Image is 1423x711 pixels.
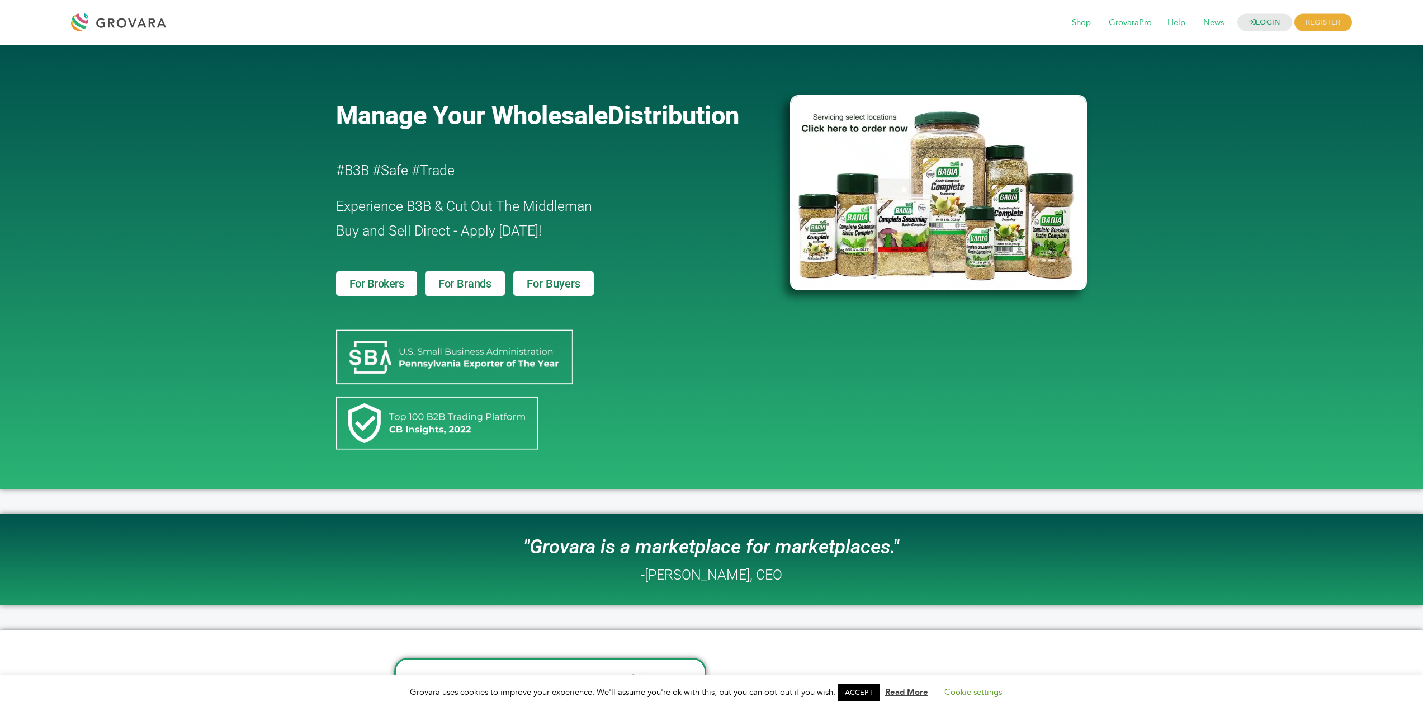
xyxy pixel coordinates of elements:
span: For Brands [438,278,491,289]
span: Manage Your Wholesale [336,101,608,130]
a: Cookie settings [944,686,1002,698]
a: Read More [885,686,928,698]
a: GrovaraPro [1101,17,1160,29]
span: Distribution [608,101,739,130]
span: Experience B3B & Cut Out The Middleman [336,198,592,214]
a: For Brokers [336,271,418,296]
a: For Buyers [513,271,594,296]
a: Help [1160,17,1193,29]
span: For Buyers [527,278,580,289]
a: News [1195,17,1232,29]
span: Shop [1064,12,1099,34]
a: LOGIN [1237,14,1292,31]
span: For Brokers [349,278,404,289]
span: Grovara uses cookies to improve your experience. We'll assume you're ok with this, but you can op... [410,686,1013,698]
span: Help [1160,12,1193,34]
a: Manage Your WholesaleDistribution [336,101,772,130]
span: GrovaraPro [1101,12,1160,34]
i: "Grovara is a marketplace for marketplaces." [523,535,899,558]
a: For Brands [425,271,505,296]
a: ACCEPT [838,684,880,701]
span: News [1195,12,1232,34]
a: Shop [1064,17,1099,29]
h2: -[PERSON_NAME], CEO [641,568,782,582]
span: REGISTER [1294,14,1352,31]
h2: #B3B #Safe #Trade [336,158,726,183]
span: Buy and Sell Direct - Apply [DATE]! [336,223,542,239]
